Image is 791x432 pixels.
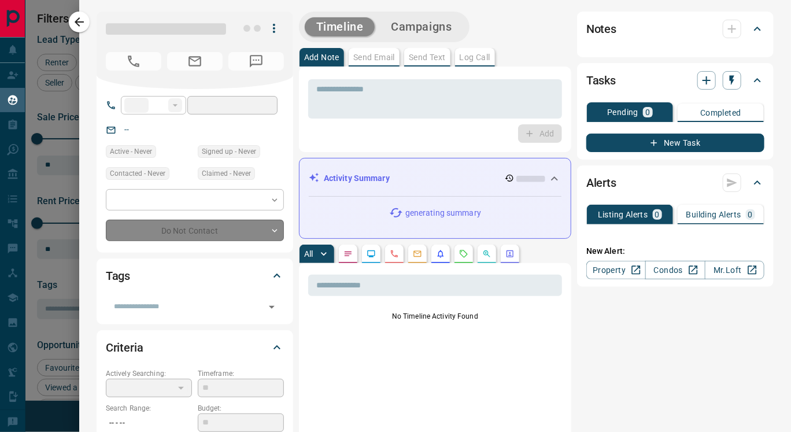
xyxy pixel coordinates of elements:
p: generating summary [405,207,481,219]
p: Completed [700,109,741,117]
p: Add Note [304,53,339,61]
button: Timeline [305,17,375,36]
div: Do Not Contact [106,220,284,241]
button: Campaigns [379,17,463,36]
h2: Tasks [586,71,616,90]
span: No Number [228,52,284,71]
span: Signed up - Never [202,146,256,157]
p: 0 [748,211,753,219]
a: -- [124,125,129,134]
h2: Criteria [106,338,143,357]
p: Actively Searching: [106,368,192,379]
span: No Number [106,52,161,71]
div: Criteria [106,334,284,361]
svg: Calls [390,249,399,259]
p: Timeframe: [198,368,284,379]
div: Alerts [586,169,764,197]
svg: Emails [413,249,422,259]
svg: Notes [343,249,353,259]
p: Activity Summary [324,172,390,184]
div: Tags [106,262,284,290]
p: Search Range: [106,403,192,413]
a: Mr.Loft [705,261,764,279]
div: Notes [586,15,764,43]
span: Active - Never [110,146,152,157]
span: Contacted - Never [110,168,165,179]
svg: Opportunities [482,249,491,259]
p: 0 [655,211,660,219]
p: New Alert: [586,245,764,257]
button: Open [264,299,280,315]
p: All [304,250,313,258]
svg: Agent Actions [505,249,515,259]
p: Building Alerts [686,211,741,219]
svg: Requests [459,249,468,259]
h2: Alerts [586,173,616,192]
a: Condos [645,261,705,279]
svg: Listing Alerts [436,249,445,259]
p: Budget: [198,403,284,413]
svg: Lead Browsing Activity [367,249,376,259]
a: Property [586,261,646,279]
h2: Notes [586,20,616,38]
p: 0 [645,108,650,116]
p: Pending [607,108,638,116]
p: No Timeline Activity Found [308,311,562,322]
button: New Task [586,134,764,152]
h2: Tags [106,267,130,285]
div: Activity Summary [309,168,561,189]
span: No Email [167,52,223,71]
div: Tasks [586,67,764,94]
span: Claimed - Never [202,168,251,179]
p: Listing Alerts [598,211,648,219]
